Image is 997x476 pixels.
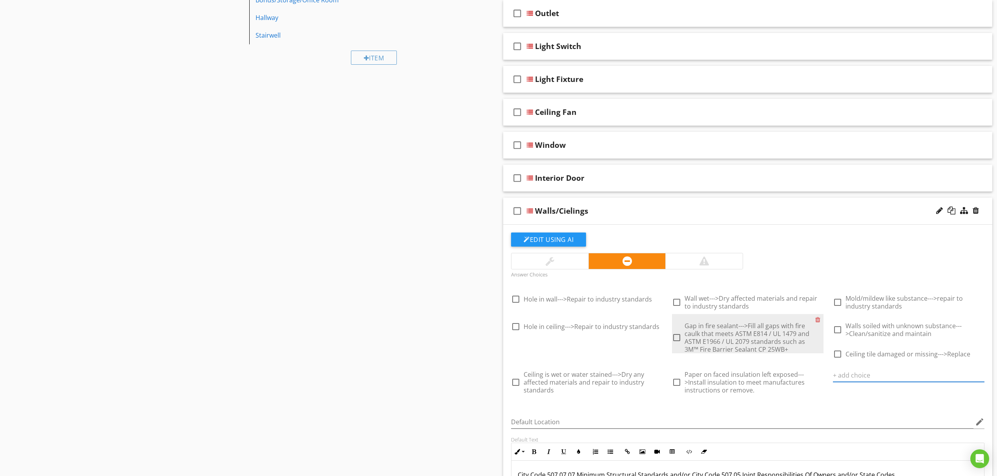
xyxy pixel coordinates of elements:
[833,369,984,382] input: + add choice
[535,74,583,84] div: Light Fixture
[685,370,805,394] span: Paper on faced insulation left exposed--->Install insulation to meet manufactures instructions or...
[511,169,524,187] i: check_box_outline_blank
[535,42,581,51] div: Light Switch
[970,449,989,468] div: Open Intercom Messenger
[696,444,711,459] button: Clear Formatting
[635,444,650,459] button: Insert Image (Ctrl+P)
[535,173,584,183] div: Interior Door
[535,140,566,150] div: Window
[256,31,465,40] div: Stairwell
[511,444,526,459] button: Inline Style
[511,136,524,154] i: check_box_outline_blank
[685,294,817,311] span: Wall wet--->Dry affected materials and repair to industry standards
[556,444,571,459] button: Underline (Ctrl+U)
[588,444,603,459] button: Ordered List
[511,70,524,89] i: check_box_outline_blank
[845,350,970,358] span: Ceiling tile damaged or missing--->Replace
[524,295,652,303] span: Hole in wall--->Repair to industry standards
[511,436,984,443] div: Default Text
[535,107,577,117] div: Ceiling Fan
[541,444,556,459] button: Italic (Ctrl+I)
[603,444,618,459] button: Unordered List
[511,4,524,23] i: check_box_outline_blank
[620,444,635,459] button: Insert Link (Ctrl+K)
[524,322,659,331] span: Hole in ceiling--->Repair to industry standards
[535,9,559,18] div: Outlet
[681,444,696,459] button: Code View
[511,103,524,122] i: check_box_outline_blank
[975,417,984,427] i: edit
[845,294,963,311] span: Mold/mildew like substance--->repair to industry standards
[511,202,524,220] i: check_box_outline_blank
[511,416,973,429] input: Default Location
[511,233,586,247] button: Edit Using AI
[685,322,809,354] span: Gap in fire sealant--->Fill all gaps with fire caulk that meets ASTM E814 / UL 1479 and ASTM E196...
[526,444,541,459] button: Bold (Ctrl+B)
[845,322,962,338] span: Walls soiled with unknown substance--->Clean/sanitize and maintain
[511,271,548,278] label: Answer Choices
[511,37,524,56] i: check_box_outline_blank
[256,13,465,22] div: Hallway
[351,51,397,65] div: Item
[571,444,586,459] button: Colors
[665,444,679,459] button: Insert Table
[535,206,588,216] div: Walls/Cielings
[650,444,665,459] button: Insert Video
[524,370,644,394] span: Ceiling is wet or water stained--->Dry any affected materials and repair to industry standards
